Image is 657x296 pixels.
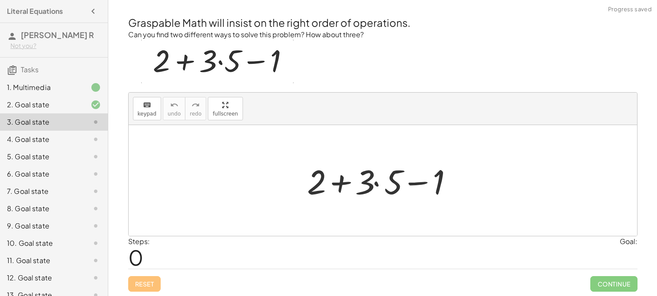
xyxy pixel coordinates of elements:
i: Task not started. [91,203,101,214]
h4: Literal Equations [7,6,63,16]
div: 10. Goal state [7,238,77,248]
p: Can you find two different ways to solve this problem? How about three? [128,30,638,40]
label: Steps: [128,237,150,246]
div: 6. Goal state [7,169,77,179]
i: Task not started. [91,273,101,283]
i: Task not started. [91,151,101,162]
i: Task not started. [91,238,101,248]
img: c98fd760e6ed093c10ccf3c4ca28a3dcde0f4c7a2f3786375f60a510364f4df2.gif [141,40,294,83]
i: Task not started. [91,134,101,145]
div: 7. Goal state [7,186,77,196]
div: 9. Goal state [7,221,77,231]
div: Not you? [10,42,101,50]
span: 0 [128,244,143,270]
div: Goal: [620,236,638,247]
i: redo [191,100,200,110]
div: 2. Goal state [7,100,77,110]
div: 4. Goal state [7,134,77,145]
i: Task not started. [91,186,101,196]
span: fullscreen [213,111,238,117]
i: Task not started. [91,255,101,266]
h2: Graspable Math will insist on the right order of operations. [128,15,638,30]
i: undo [170,100,178,110]
button: undoundo [163,97,185,120]
button: redoredo [185,97,206,120]
div: 8. Goal state [7,203,77,214]
button: keyboardkeypad [133,97,162,120]
div: 12. Goal state [7,273,77,283]
div: 1. Multimedia [7,82,77,93]
span: Progress saved [608,5,652,14]
i: Task not started. [91,117,101,127]
i: Task finished. [91,82,101,93]
i: Task finished and correct. [91,100,101,110]
span: Tasks [21,65,39,74]
div: 5. Goal state [7,151,77,162]
i: Task not started. [91,221,101,231]
i: keyboard [143,100,151,110]
button: fullscreen [208,97,243,120]
span: redo [190,111,201,117]
div: 3. Goal state [7,117,77,127]
span: keypad [138,111,157,117]
span: [PERSON_NAME] R [21,30,94,40]
span: undo [168,111,181,117]
i: Task not started. [91,169,101,179]
div: 11. Goal state [7,255,77,266]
